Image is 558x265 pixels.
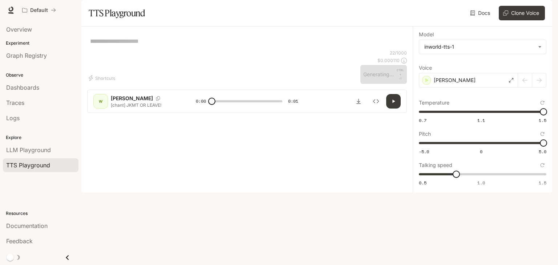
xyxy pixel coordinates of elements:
[424,43,534,50] div: inworld-tts-1
[538,99,546,107] button: Reset to default
[539,148,546,155] span: 5.0
[30,7,48,13] p: Default
[419,32,434,37] p: Model
[89,6,145,20] h1: TTS Playground
[419,65,432,70] p: Voice
[19,3,59,17] button: All workspaces
[369,94,383,109] button: Inspect
[419,148,429,155] span: -5.0
[288,98,298,105] span: 0:01
[419,117,426,123] span: 0.7
[539,180,546,186] span: 1.5
[351,94,366,109] button: Download audio
[87,72,118,84] button: Shortcuts
[153,96,163,101] button: Copy Voice ID
[499,6,545,20] button: Clone Voice
[539,117,546,123] span: 1.5
[538,161,546,169] button: Reset to default
[477,180,485,186] span: 1.0
[95,95,106,107] div: W
[377,57,400,64] p: $ 0.000110
[477,117,485,123] span: 1.1
[390,50,407,56] p: 22 / 1000
[196,98,206,105] span: 0:00
[434,77,476,84] p: [PERSON_NAME]
[419,163,452,168] p: Talking speed
[419,131,431,136] p: Pitch
[111,95,153,102] p: [PERSON_NAME]
[419,180,426,186] span: 0.5
[111,102,178,108] p: [chant] JKMT OR LEAVE!
[419,40,546,54] div: inworld-tts-1
[538,130,546,138] button: Reset to default
[469,6,493,20] a: Docs
[480,148,482,155] span: 0
[419,100,449,105] p: Temperature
